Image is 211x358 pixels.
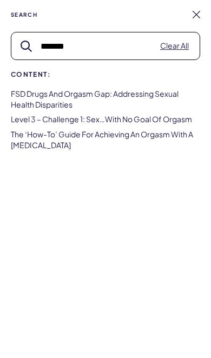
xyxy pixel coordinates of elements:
a: FSD Drugs and Orgasm Gap: Addressing Sexual Health Disparities [11,89,179,109]
strong: Search [11,11,200,18]
button: Clear All [160,41,189,51]
strong: Content: [11,71,200,78]
a: The ‘How-to’ Guide for Achieving an Orgasm with a [MEDICAL_DATA] [11,129,193,150]
a: Level 3 – Challenge 1: Sex…With No Goal of Orgasm [11,114,192,124]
